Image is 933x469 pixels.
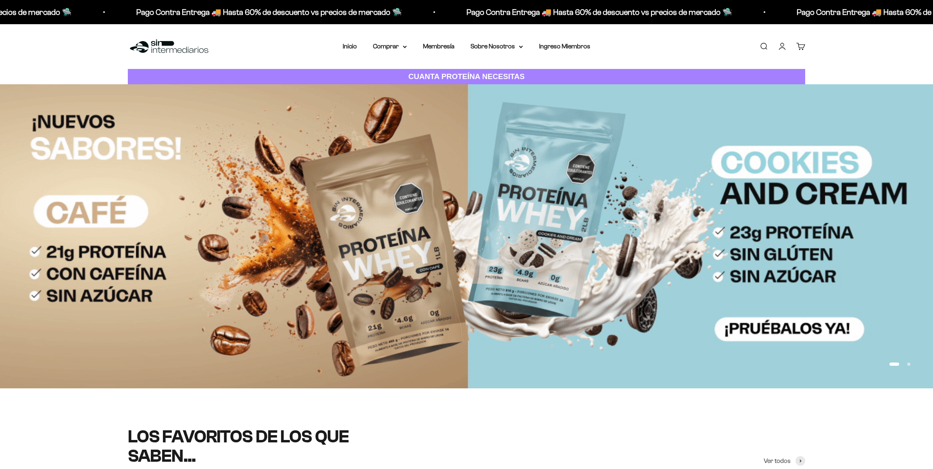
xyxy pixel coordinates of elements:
[343,43,357,50] a: Inicio
[131,6,397,19] p: Pago Contra Entrega 🚚 Hasta 60% de descuento vs precios de mercado 🛸
[128,69,805,85] a: CUANTA PROTEÍNA NECESITAS
[423,43,454,50] a: Membresía
[764,456,805,466] a: Ver todos
[373,41,407,52] summary: Comprar
[539,43,590,50] a: Ingreso Miembros
[764,456,791,466] span: Ver todos
[462,6,727,19] p: Pago Contra Entrega 🚚 Hasta 60% de descuento vs precios de mercado 🛸
[128,427,349,466] split-lines: LOS FAVORITOS DE LOS QUE SABEN...
[408,72,525,81] strong: CUANTA PROTEÍNA NECESITAS
[471,41,523,52] summary: Sobre Nosotros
